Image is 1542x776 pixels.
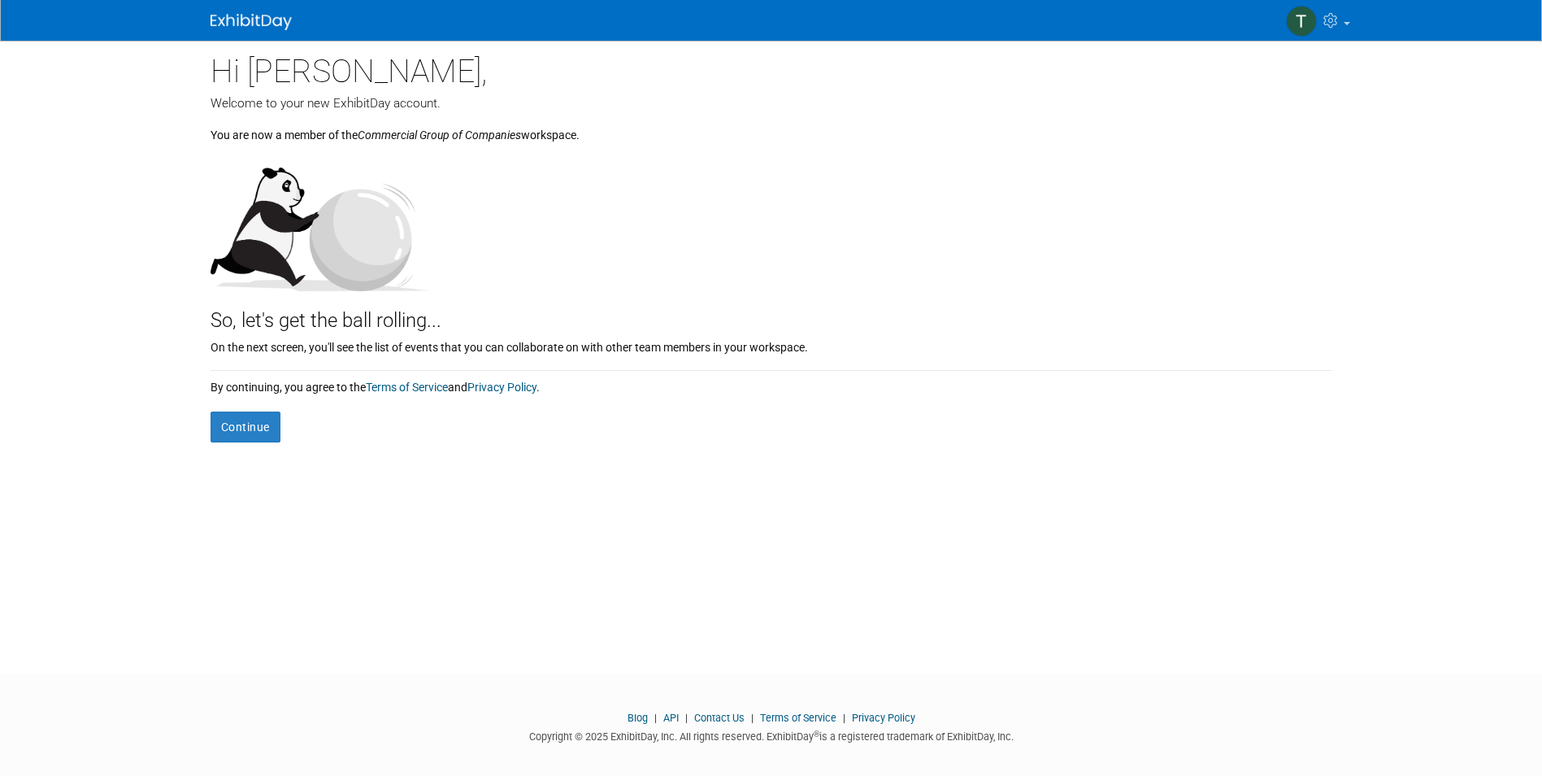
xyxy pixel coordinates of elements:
[650,712,661,724] span: |
[211,412,280,442] button: Continue
[628,712,648,724] a: Blog
[211,14,292,30] img: ExhibitDay
[681,712,692,724] span: |
[211,151,430,291] img: Let's get the ball rolling
[467,381,536,394] a: Privacy Policy
[663,712,679,724] a: API
[211,94,1332,112] div: Welcome to your new ExhibitDay account.
[211,112,1332,143] div: You are now a member of the workspace.
[814,730,819,739] sup: ®
[211,291,1332,335] div: So, let's get the ball rolling...
[211,41,1332,94] div: Hi [PERSON_NAME],
[760,712,836,724] a: Terms of Service
[839,712,849,724] span: |
[747,712,758,724] span: |
[211,335,1332,355] div: On the next screen, you'll see the list of events that you can collaborate on with other team mem...
[211,371,1332,395] div: By continuing, you agree to the and .
[358,129,521,142] i: Commercial Group of Companies
[852,712,915,724] a: Privacy Policy
[1286,6,1317,37] img: Trent Spencer
[366,381,448,394] a: Terms of Service
[694,712,745,724] a: Contact Us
